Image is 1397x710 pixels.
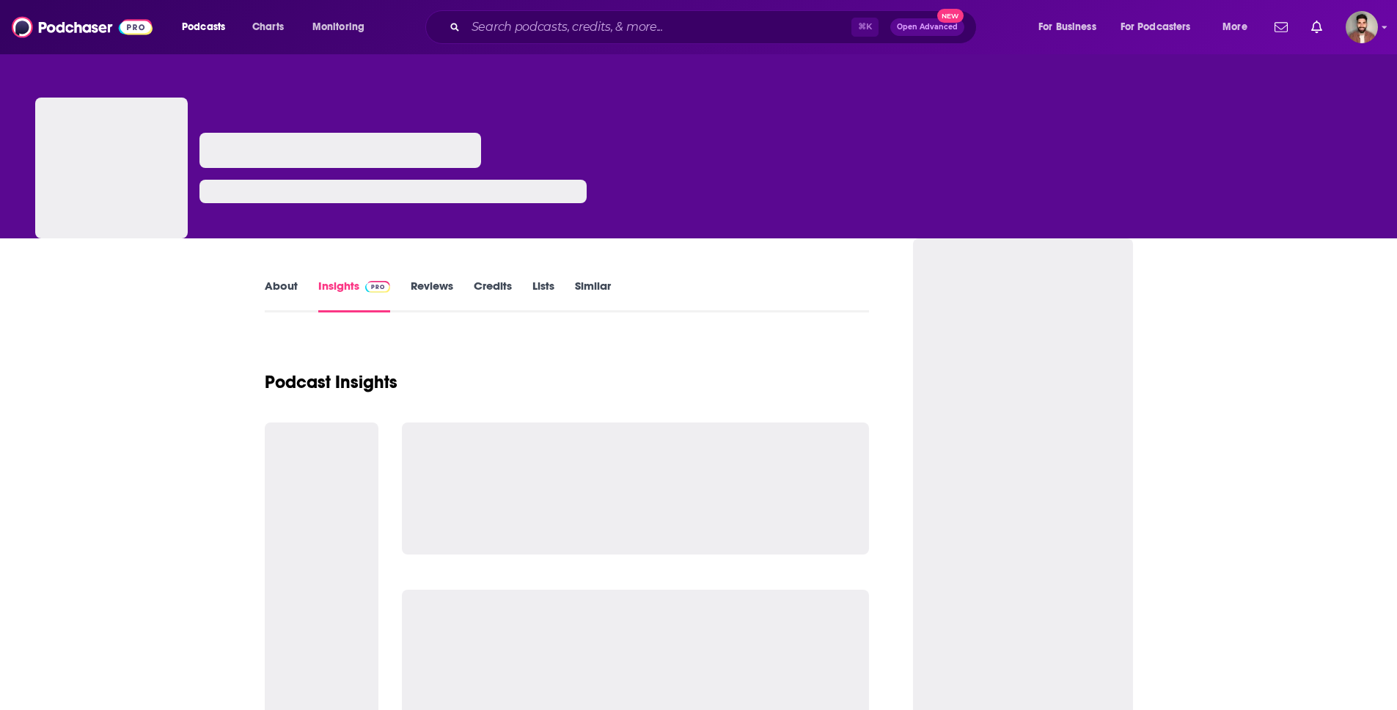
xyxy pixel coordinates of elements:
[182,17,225,37] span: Podcasts
[312,17,364,37] span: Monitoring
[466,15,851,39] input: Search podcasts, credits, & more...
[1269,15,1294,40] a: Show notifications dropdown
[575,279,611,312] a: Similar
[12,13,153,41] img: Podchaser - Follow, Share and Rate Podcasts
[265,371,397,393] h1: Podcast Insights
[411,279,453,312] a: Reviews
[172,15,244,39] button: open menu
[318,279,391,312] a: InsightsPodchaser Pro
[1346,11,1378,43] span: Logged in as calmonaghan
[252,17,284,37] span: Charts
[897,23,958,31] span: Open Advanced
[1346,11,1378,43] button: Show profile menu
[265,279,298,312] a: About
[243,15,293,39] a: Charts
[851,18,879,37] span: ⌘ K
[1305,15,1328,40] a: Show notifications dropdown
[365,281,391,293] img: Podchaser Pro
[302,15,384,39] button: open menu
[1028,15,1115,39] button: open menu
[1111,15,1212,39] button: open menu
[937,9,964,23] span: New
[439,10,991,44] div: Search podcasts, credits, & more...
[1346,11,1378,43] img: User Profile
[1222,17,1247,37] span: More
[474,279,512,312] a: Credits
[532,279,554,312] a: Lists
[1038,17,1096,37] span: For Business
[1121,17,1191,37] span: For Podcasters
[1212,15,1266,39] button: open menu
[890,18,964,36] button: Open AdvancedNew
